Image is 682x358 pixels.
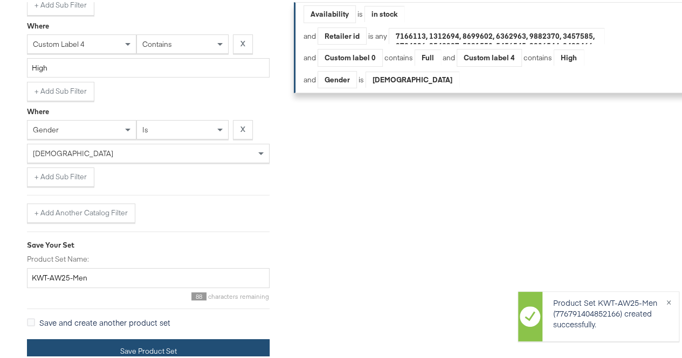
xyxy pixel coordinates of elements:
[27,266,270,286] input: Give your set a descriptive name
[318,47,382,64] div: Custom label 0
[304,47,441,65] div: and
[318,69,356,86] div: Gender
[27,80,94,99] button: + Add Sub Filter
[33,123,59,132] span: gender
[27,165,94,185] button: + Add Sub Filter
[33,37,85,47] span: custom label 4
[191,290,206,298] span: 88
[27,56,270,76] input: Enter a value for your filter
[389,26,604,42] div: 7166113, 1312694, 8699602, 6362963, 9882370, 3457585, 9734026, 2543987, 5021550, 5456545, 9906544...
[39,315,170,326] span: Save and create another product set
[240,122,245,132] strong: X
[666,293,671,305] span: ×
[27,290,270,298] div: characters remaining
[554,47,583,64] div: High
[27,19,49,29] div: Where
[356,7,364,17] div: is
[27,252,270,262] label: Product Set Name:
[233,118,253,137] button: X
[357,73,366,83] div: is
[522,51,554,61] div: contains
[415,47,440,64] div: Full
[27,104,49,115] div: Where
[233,32,253,52] button: X
[383,51,415,61] div: contains
[304,4,355,20] div: Availability
[304,69,459,87] div: and
[318,26,366,43] div: Retailer id
[304,25,604,43] div: and
[142,123,148,132] span: is
[365,4,404,20] div: in stock
[33,146,113,156] span: [DEMOGRAPHIC_DATA]
[553,295,665,327] p: Product Set KWT-AW25-Men (776791404852166) created successfully.
[142,37,172,47] span: contains
[457,47,521,64] div: Custom label 4
[366,69,459,86] div: [DEMOGRAPHIC_DATA]
[240,37,245,47] strong: X
[27,238,270,248] div: Save Your Set
[367,29,389,39] div: is any
[659,290,679,309] button: ×
[443,47,584,65] div: and
[27,201,135,221] button: + Add Another Catalog Filter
